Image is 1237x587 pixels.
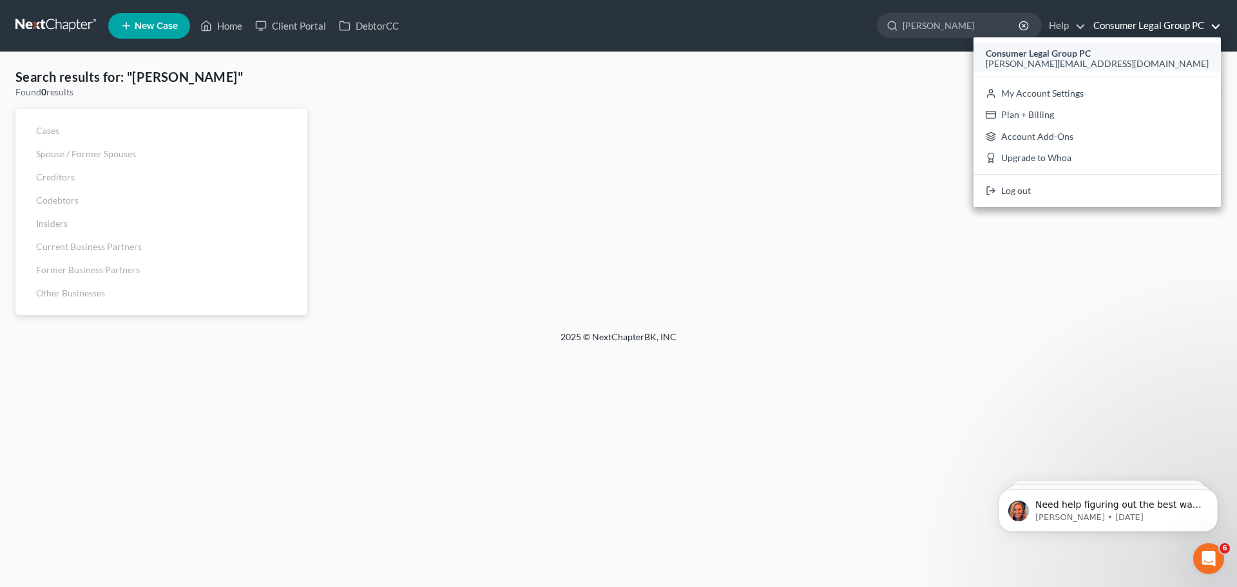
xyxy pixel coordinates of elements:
[332,14,405,37] a: DebtorCC
[15,235,307,258] a: Current Business Partners
[986,58,1209,69] span: [PERSON_NAME][EMAIL_ADDRESS][DOMAIN_NAME]
[15,212,307,235] a: Insiders
[36,218,68,229] span: Insiders
[15,258,307,282] a: Former Business Partners
[973,37,1221,207] div: Consumer Legal Group PC
[36,264,140,275] span: Former Business Partners
[973,82,1221,104] a: My Account Settings
[36,148,136,159] span: Spouse / Former Spouses
[251,331,986,354] div: 2025 © NextChapterBK, INC
[986,48,1091,59] strong: Consumer Legal Group PC
[41,86,46,97] strong: 0
[36,241,142,252] span: Current Business Partners
[15,142,307,166] a: Spouse / Former Spouses
[973,180,1221,202] a: Log out
[15,86,307,99] div: Found results
[15,68,307,86] h4: Search results for: "[PERSON_NAME]"
[15,166,307,189] a: Creditors
[1220,543,1230,553] span: 6
[1087,14,1221,37] a: Consumer Legal Group PC
[194,14,249,37] a: Home
[36,125,59,136] span: Cases
[973,126,1221,148] a: Account Add-Ons
[1042,14,1086,37] a: Help
[903,14,1021,37] input: Search by name...
[135,21,178,31] span: New Case
[979,462,1237,552] iframe: Intercom notifications message
[36,287,105,298] span: Other Businesses
[973,148,1221,169] a: Upgrade to Whoa
[15,282,307,305] a: Other Businesses
[1193,543,1224,574] iframe: Intercom live chat
[249,14,332,37] a: Client Portal
[15,119,307,142] a: Cases
[973,104,1221,126] a: Plan + Billing
[36,195,79,206] span: Codebtors
[36,171,75,182] span: Creditors
[15,189,307,212] a: Codebtors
